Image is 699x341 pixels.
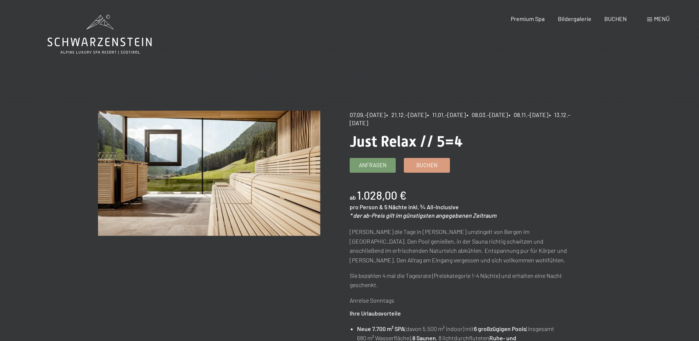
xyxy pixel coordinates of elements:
b: 1.028,00 € [357,189,406,202]
a: Premium Spa [511,15,545,22]
strong: 6 großzügigen Pools [474,325,526,332]
p: Anreise Sonntags [350,296,572,305]
p: Sie bezahlen 4 mal die Tagesrate (Preiskategorie 1-4 Nächte) und erhalten eine Nacht geschenkt. [350,271,572,290]
span: 5 Nächte [384,203,407,210]
span: pro Person & [350,203,383,210]
a: Buchen [404,158,450,172]
span: • 21.12.–[DATE] [386,111,426,118]
p: [PERSON_NAME] die Tage in [PERSON_NAME] umzingelt von Bergen im [GEOGRAPHIC_DATA]. Den Pool genie... [350,227,572,265]
em: * der ab-Preis gilt im günstigsten angegebenen Zeitraum [350,212,496,219]
span: inkl. ¾ All-Inclusive [408,203,459,210]
a: BUCHEN [604,15,627,22]
span: • 08.11.–[DATE] [508,111,548,118]
span: • 08.03.–[DATE] [466,111,508,118]
span: Menü [654,15,670,22]
span: Just Relax // 5=4 [350,133,463,150]
span: Anfragen [359,161,387,169]
span: ab [350,194,356,201]
a: Anfragen [350,158,395,172]
img: Just Relax // 5=4 [98,111,320,236]
a: Bildergalerie [558,15,591,22]
span: 07.09.–[DATE] [350,111,385,118]
span: Buchen [416,161,437,169]
strong: Neue 7.700 m² SPA [357,325,405,332]
strong: Ihre Urlaubsvorteile [350,310,401,317]
span: • 11.01.–[DATE] [427,111,466,118]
